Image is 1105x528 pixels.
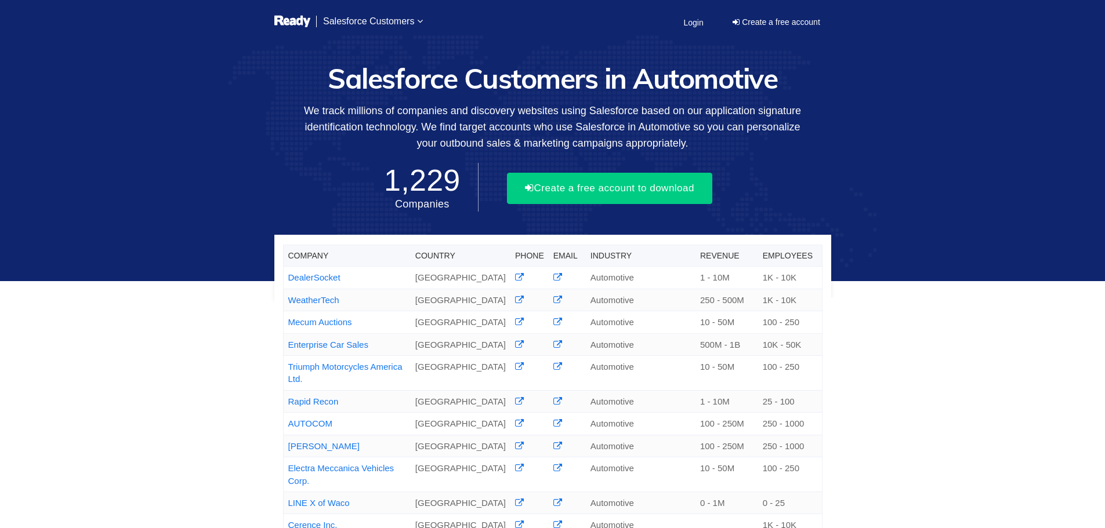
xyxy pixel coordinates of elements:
[758,311,822,333] td: 100 - 250
[288,340,368,349] a: Enterprise Car Sales
[274,14,311,29] img: logo
[288,396,339,406] a: Rapid Recon
[586,356,695,391] td: Automotive
[411,491,510,514] td: [GEOGRAPHIC_DATA]
[316,6,430,37] a: Salesforce Customers
[288,441,360,451] a: [PERSON_NAME]
[758,245,822,267] th: Employees
[695,413,758,435] td: 100 - 250M
[411,245,510,267] th: Country
[683,18,703,27] span: Login
[586,413,695,435] td: Automotive
[695,457,758,492] td: 10 - 50M
[758,457,822,492] td: 100 - 250
[288,317,352,327] a: Mecum Auctions
[510,245,549,267] th: Phone
[676,8,710,37] a: Login
[288,272,340,282] a: DealerSocket
[758,267,822,289] td: 1K - 10K
[323,16,414,26] span: Salesforce Customers
[507,173,712,204] button: Create a free account to download
[758,413,822,435] td: 250 - 1000
[695,390,758,412] td: 1 - 10M
[274,63,831,94] h1: Salesforce Customers in Automotive
[586,435,695,457] td: Automotive
[288,295,339,305] a: WeatherTech
[411,413,510,435] td: [GEOGRAPHIC_DATA]
[288,463,394,485] a: Electra Meccanica Vehicles Corp.
[758,435,822,457] td: 250 - 1000
[586,311,695,333] td: Automotive
[274,103,831,151] p: We track millions of companies and discovery websites using Salesforce based on our application s...
[411,356,510,391] td: [GEOGRAPHIC_DATA]
[411,267,510,289] td: [GEOGRAPHIC_DATA]
[586,390,695,412] td: Automotive
[586,491,695,514] td: Automotive
[695,267,758,289] td: 1 - 10M
[758,289,822,311] td: 1K - 10K
[411,311,510,333] td: [GEOGRAPHIC_DATA]
[724,13,828,31] a: Create a free account
[695,245,758,267] th: Revenue
[758,491,822,514] td: 0 - 25
[695,491,758,514] td: 0 - 1M
[411,333,510,355] td: [GEOGRAPHIC_DATA]
[695,333,758,355] td: 500M - 1B
[283,245,411,267] th: Company
[384,163,461,197] span: 1,229
[586,289,695,311] td: Automotive
[586,267,695,289] td: Automotive
[695,356,758,391] td: 10 - 50M
[586,457,695,492] td: Automotive
[549,245,586,267] th: Email
[758,390,822,412] td: 25 - 100
[395,198,450,210] span: Companies
[695,311,758,333] td: 10 - 50M
[411,289,510,311] td: [GEOGRAPHIC_DATA]
[411,390,510,412] td: [GEOGRAPHIC_DATA]
[758,333,822,355] td: 10K - 50K
[586,333,695,355] td: Automotive
[695,289,758,311] td: 250 - 500M
[758,356,822,391] td: 100 - 250
[288,362,403,384] a: Triumph Motorcycles America Ltd.
[411,435,510,457] td: [GEOGRAPHIC_DATA]
[288,498,350,508] a: LINE X of Waco
[288,418,332,428] a: AUTOCOM
[586,245,695,267] th: Industry
[695,435,758,457] td: 100 - 250M
[411,457,510,492] td: [GEOGRAPHIC_DATA]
